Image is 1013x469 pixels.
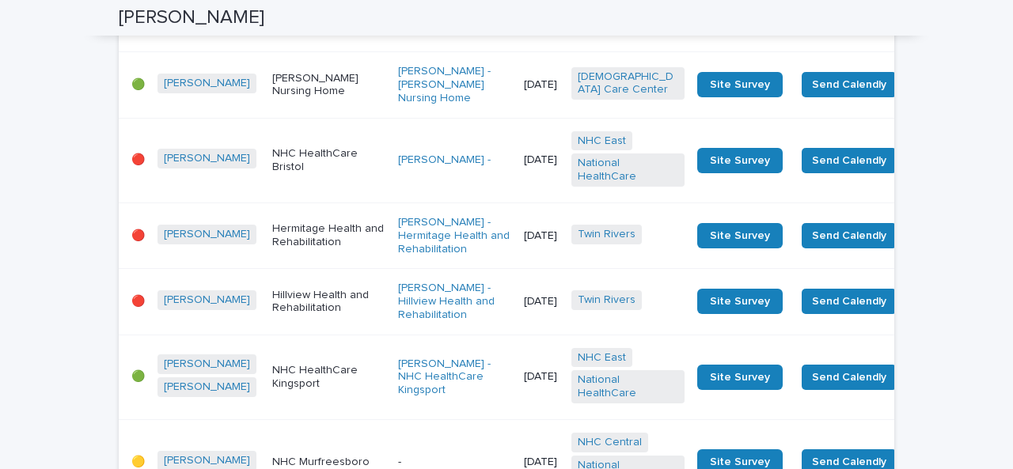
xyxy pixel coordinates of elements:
a: National HealthCare [578,373,678,400]
button: Send Calendly [802,72,897,97]
span: Site Survey [710,296,770,307]
a: [PERSON_NAME] [164,77,250,90]
p: Hillview Health and Rehabilitation [272,289,385,316]
a: NHC East [578,134,626,148]
a: [DEMOGRAPHIC_DATA] Care Center [578,70,678,97]
p: [DATE] [524,456,559,469]
a: [PERSON_NAME] [164,293,250,307]
p: NHC HealthCare Bristol [272,147,385,174]
a: [PERSON_NAME] - NHC HealthCare Kingsport [398,357,511,397]
a: [PERSON_NAME] [164,357,250,371]
a: Site Survey [697,148,783,173]
a: NHC East [578,351,626,365]
span: Send Calendly [812,77,886,93]
a: [PERSON_NAME] - Hillview Health and Rehabilitation [398,282,511,321]
a: Site Survey [697,223,783,248]
p: 🔴 [131,229,145,243]
span: Send Calendly [812,293,886,309]
p: 🟢 [131,78,145,92]
p: 🟢 [131,370,145,384]
p: 🔴 [131,295,145,308]
a: [PERSON_NAME] [164,228,250,241]
a: Site Survey [697,72,783,97]
span: Send Calendly [812,369,886,385]
a: Site Survey [697,365,783,390]
p: [DATE] [524,229,559,243]
span: Send Calendly [812,228,886,244]
h2: [PERSON_NAME] [119,6,264,29]
p: [DATE] [524,153,559,167]
p: [DATE] [524,295,559,308]
a: [PERSON_NAME] - Hermitage Health and Rehabilitation [398,216,511,255]
a: National HealthCare [578,157,678,183]
button: Send Calendly [802,223,897,248]
a: [PERSON_NAME] [164,152,250,165]
a: [PERSON_NAME] - [398,153,491,167]
a: [PERSON_NAME] - [PERSON_NAME] Nursing Home [398,65,511,104]
button: Send Calendly [802,365,897,390]
a: NHC Central [578,436,642,449]
span: Site Survey [710,372,770,383]
p: - [398,456,511,469]
a: [PERSON_NAME] [164,380,250,394]
p: 🔴 [131,153,145,167]
span: Site Survey [710,230,770,241]
p: [DATE] [524,78,559,92]
a: [PERSON_NAME] [164,454,250,467]
span: Site Survey [710,456,770,467]
p: [DATE] [524,370,559,384]
a: Twin Rivers [578,228,635,241]
button: Send Calendly [802,148,897,173]
p: NHC HealthCare Kingsport [272,364,385,391]
p: 🟡 [131,456,145,469]
span: Site Survey [710,79,770,90]
p: [PERSON_NAME] Nursing Home [272,72,385,99]
button: Send Calendly [802,289,897,314]
p: NHC Murfreesboro [272,456,385,469]
p: Hermitage Health and Rehabilitation [272,222,385,249]
a: Site Survey [697,289,783,314]
span: Send Calendly [812,153,886,168]
span: Site Survey [710,155,770,166]
a: Twin Rivers [578,293,635,307]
